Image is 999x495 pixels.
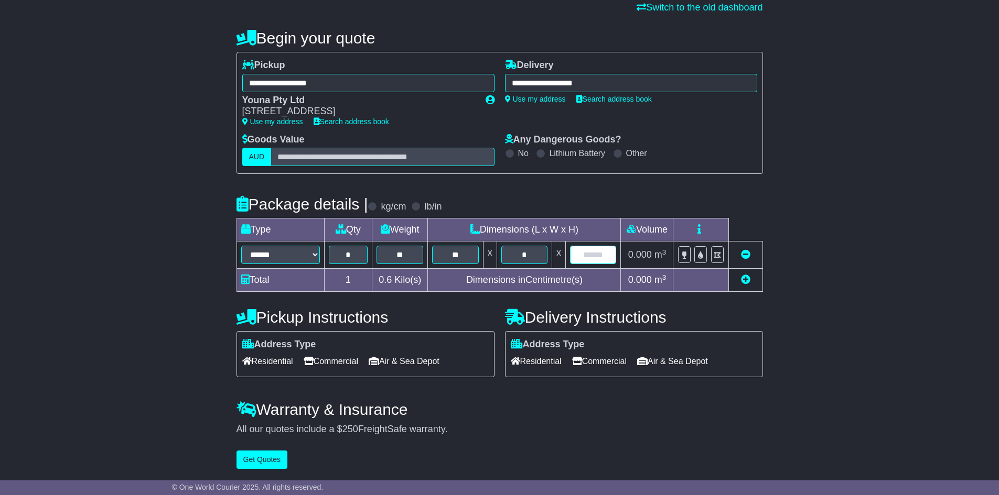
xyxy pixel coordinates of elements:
span: Air & Sea Depot [369,353,439,369]
h4: Pickup Instructions [237,309,495,326]
label: Address Type [242,339,316,350]
a: Switch to the old dashboard [637,2,762,13]
a: Remove this item [741,249,750,260]
span: 0.6 [379,274,392,285]
label: Lithium Battery [549,148,605,158]
span: 250 [342,424,358,434]
span: Commercial [572,353,627,369]
td: Qty [324,218,372,241]
td: Type [237,218,324,241]
label: Address Type [511,339,585,350]
label: Delivery [505,60,554,71]
sup: 3 [662,273,667,281]
label: Goods Value [242,134,305,146]
sup: 3 [662,248,667,256]
label: Pickup [242,60,285,71]
td: Total [237,269,324,292]
span: m [654,274,667,285]
a: Use my address [242,117,303,126]
label: AUD [242,148,272,166]
span: © One World Courier 2025. All rights reserved. [172,483,324,491]
span: Residential [511,353,562,369]
h4: Begin your quote [237,29,763,47]
td: 1 [324,269,372,292]
td: x [483,241,497,269]
span: 0.000 [628,274,652,285]
a: Use my address [505,95,566,103]
span: Residential [242,353,293,369]
div: All our quotes include a $ FreightSafe warranty. [237,424,763,435]
div: Youna Pty Ltd [242,95,475,106]
a: Search address book [576,95,652,103]
label: Other [626,148,647,158]
td: x [552,241,566,269]
span: 0.000 [628,249,652,260]
label: lb/in [424,201,442,213]
h4: Warranty & Insurance [237,401,763,418]
span: Air & Sea Depot [637,353,708,369]
button: Get Quotes [237,450,288,469]
a: Search address book [314,117,389,126]
span: m [654,249,667,260]
td: Weight [372,218,428,241]
td: Dimensions in Centimetre(s) [428,269,621,292]
span: Commercial [304,353,358,369]
label: Any Dangerous Goods? [505,134,621,146]
a: Add new item [741,274,750,285]
h4: Package details | [237,195,368,213]
label: No [518,148,529,158]
td: Volume [621,218,673,241]
td: Kilo(s) [372,269,428,292]
td: Dimensions (L x W x H) [428,218,621,241]
label: kg/cm [381,201,406,213]
div: [STREET_ADDRESS] [242,106,475,117]
h4: Delivery Instructions [505,309,763,326]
